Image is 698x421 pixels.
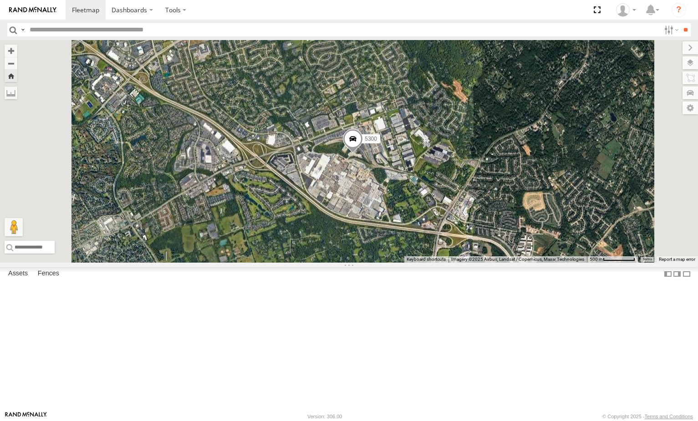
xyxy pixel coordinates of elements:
[661,23,680,36] label: Search Filter Options
[5,70,17,82] button: Zoom Home
[682,267,691,280] label: Hide Summary Table
[642,258,652,261] a: Terms (opens in new tab)
[683,101,698,114] label: Map Settings
[659,257,695,262] a: Report a map error
[602,414,693,419] div: © Copyright 2025 -
[673,267,682,280] label: Dock Summary Table to the Right
[407,256,446,263] button: Keyboard shortcuts
[672,3,686,17] i: ?
[5,86,17,99] label: Measure
[19,23,26,36] label: Search Query
[365,135,377,142] span: 5300
[645,414,693,419] a: Terms and Conditions
[587,256,638,263] button: Map Scale: 500 m per 67 pixels
[5,45,17,57] button: Zoom in
[5,412,47,421] a: Visit our Website
[5,57,17,70] button: Zoom out
[9,7,56,13] img: rand-logo.svg
[663,267,673,280] label: Dock Summary Table to the Left
[451,257,584,262] span: Imagery ©2025 Airbus, Landsat / Copernicus, Maxar Technologies
[613,3,639,17] div: Paul Withrow
[5,218,23,236] button: Drag Pegman onto the map to open Street View
[4,268,32,280] label: Assets
[307,414,342,419] div: Version: 306.00
[590,257,603,262] span: 500 m
[33,268,64,280] label: Fences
